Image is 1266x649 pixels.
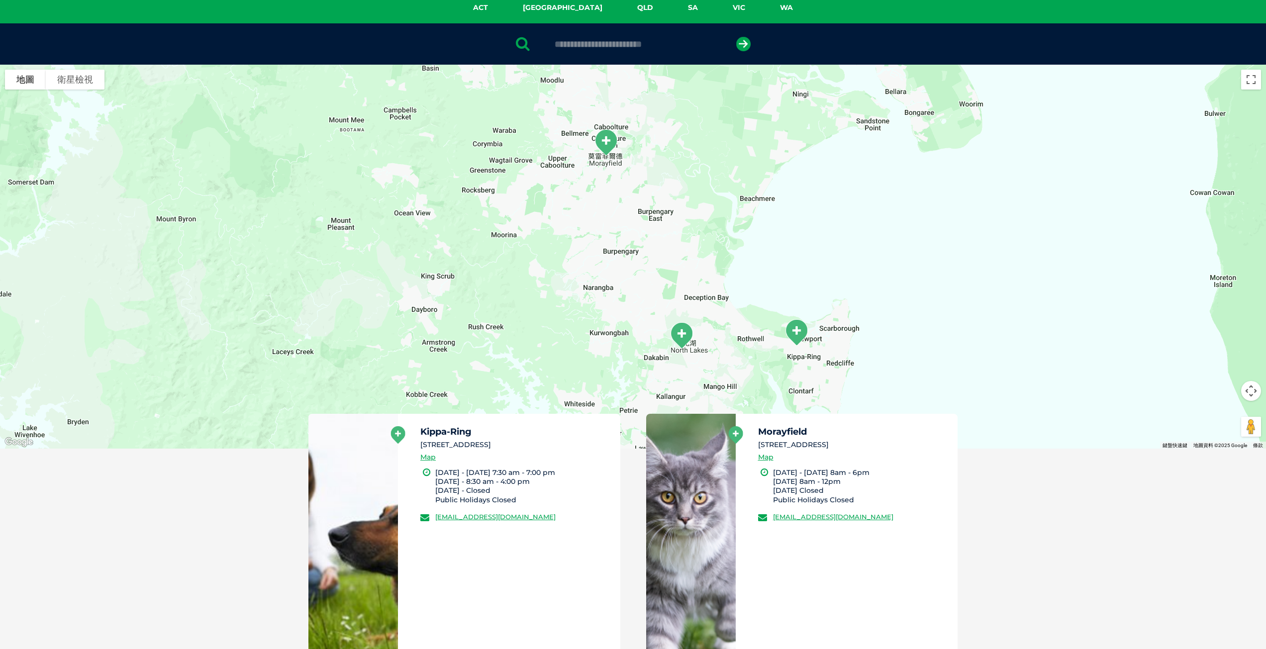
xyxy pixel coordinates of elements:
a: [EMAIL_ADDRESS][DOMAIN_NAME] [435,513,556,521]
li: [STREET_ADDRESS] [758,440,949,450]
a: QLD [620,2,671,13]
li: [STREET_ADDRESS] [420,440,611,450]
h5: Morayfield [758,427,949,436]
button: 切換全螢幕檢視 [1241,70,1261,90]
a: VIC [715,2,763,13]
a: Map [420,452,436,463]
button: 鍵盤快速鍵 [1163,442,1187,449]
button: 地圖攝影機控制項 [1241,381,1261,401]
span: 地圖資料 ©2025 Google [1193,443,1247,448]
a: WA [763,2,810,13]
div: Morayfield [589,125,622,160]
a: 條款 (在新分頁中開啟) [1253,443,1263,448]
a: [GEOGRAPHIC_DATA] [505,2,620,13]
li: [DATE] - [DATE] 7:30 am - 7:00 pm [DATE] - 8:30 am - 4:00 pm [DATE] - Closed Public Holidays Closed [435,468,611,504]
img: Google [2,436,35,449]
a: 在 Google 地圖上開啟這個區域 (開啟新視窗) [2,436,35,449]
div: Kippa-Ring [780,315,813,350]
button: 顯示衛星圖 [46,70,104,90]
a: Map [758,452,774,463]
h5: Kippa-Ring [420,427,611,436]
a: ACT [456,2,505,13]
div: North Lakes [665,318,698,353]
a: [EMAIL_ADDRESS][DOMAIN_NAME] [773,513,893,521]
li: [DATE] - [DATE] 8am - 6pm [DATE] 8am - 12pm [DATE] Closed Public Holidays Closed [773,468,949,504]
button: 顯示街道地圖 [5,70,46,90]
button: 將衣夾人拖曳到地圖上，就能開啟街景服務 [1241,417,1261,437]
a: SA [671,2,715,13]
